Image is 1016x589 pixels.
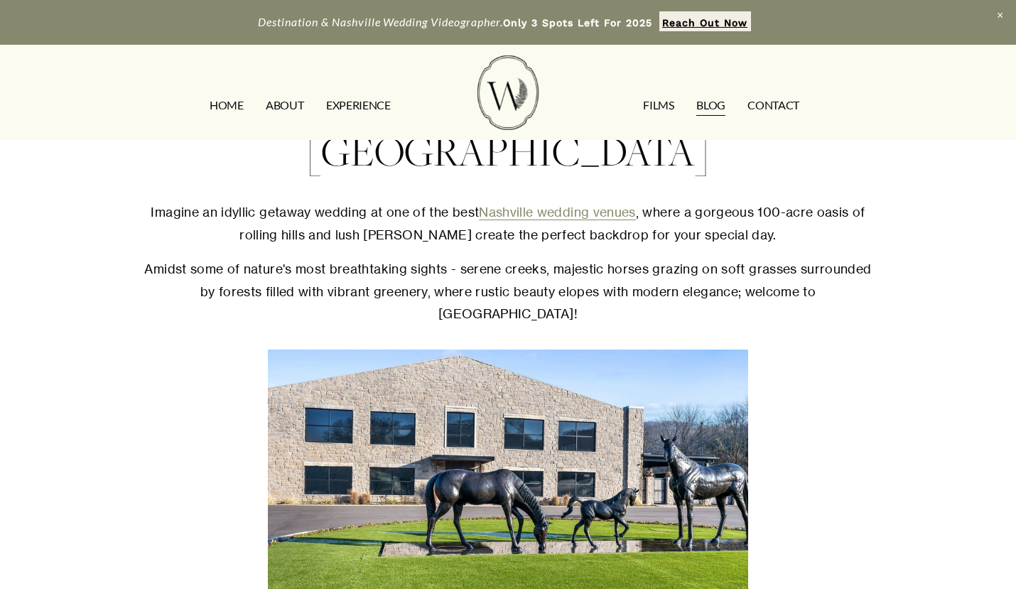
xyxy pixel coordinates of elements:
a: ABOUT [266,94,303,117]
h1: [GEOGRAPHIC_DATA] [142,121,874,182]
a: EXPERIENCE [326,94,391,117]
strong: Reach Out Now [662,17,747,28]
a: HOME [210,94,244,117]
a: CONTACT [747,94,799,117]
a: Blog [696,94,725,117]
a: Nashville wedding venues [479,205,636,220]
img: Wild Fern Weddings [477,55,539,130]
a: FILMS [643,94,674,117]
a: Reach Out Now [659,11,751,31]
p: Imagine an idyllic getaway wedding at one of the best , where a gorgeous 100-acre oasis of rollin... [142,201,874,247]
p: Amidst some of nature's most breathtaking sights - serene creeks, majestic horses grazing on soft... [142,258,874,326]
